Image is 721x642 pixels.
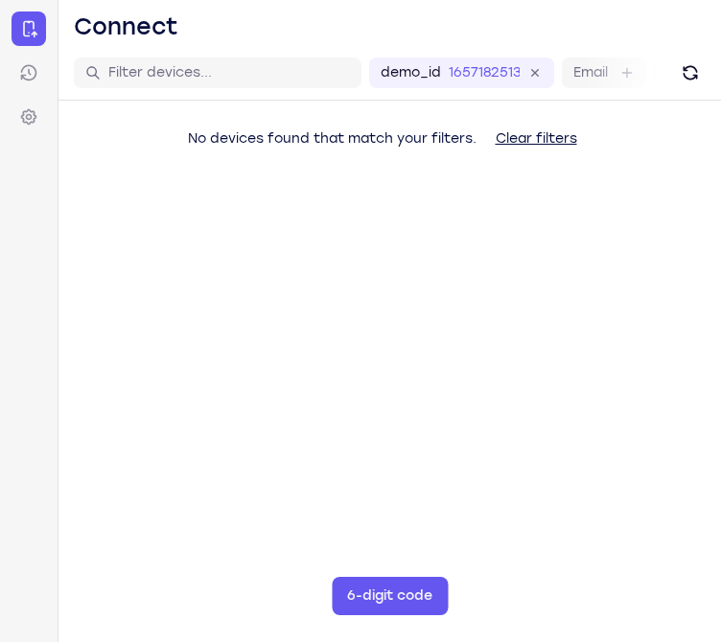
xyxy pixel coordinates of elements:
[480,120,593,158] button: Clear filters
[332,577,448,615] button: 6-digit code
[573,63,608,82] label: Email
[12,56,46,90] a: Sessions
[12,11,46,46] a: Connect
[675,57,706,88] button: Refresh
[381,63,441,82] label: demo_id
[74,11,178,42] h1: Connect
[188,130,477,147] span: No devices found that match your filters.
[12,100,46,134] a: Settings
[108,63,350,82] input: Filter devices...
